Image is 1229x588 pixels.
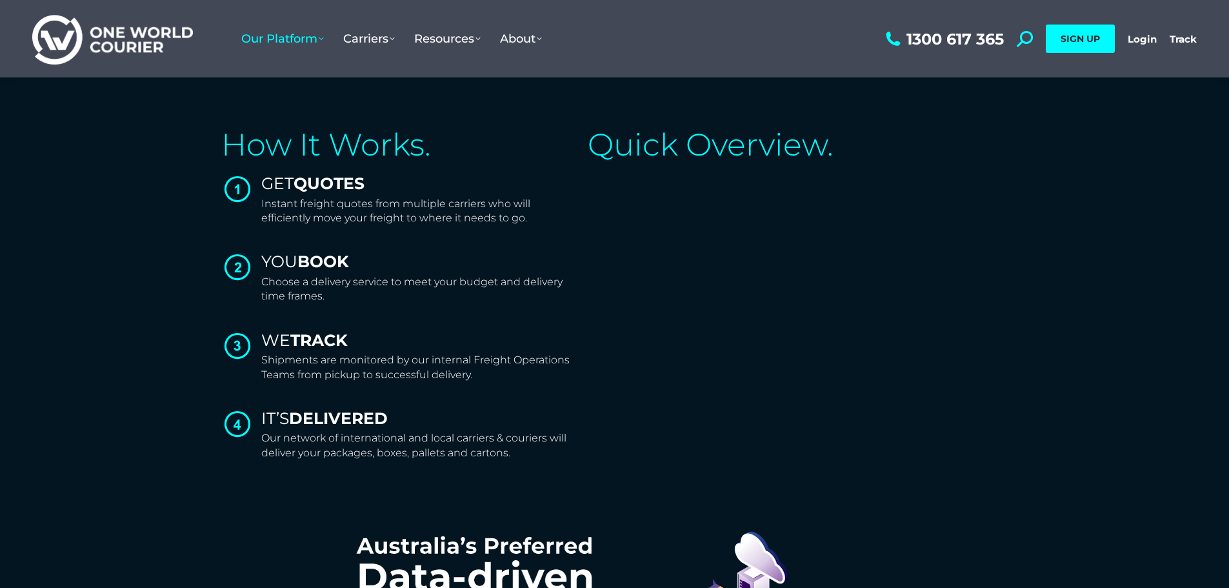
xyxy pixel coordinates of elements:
a: Our Platform [232,19,334,59]
a: Resources [405,19,490,59]
span: WE [261,330,348,350]
span: GET [261,174,365,193]
h2: Quick Overview. [588,129,1008,160]
p: Shipments are monitored by our internal Freight Operations Teams from pickup to successful delivery. [261,353,575,382]
span: Our Platform [241,32,324,46]
a: Track [1170,33,1197,45]
span: SIGN UP [1061,33,1100,45]
p: Instant freight quotes from multiple carriers who will efficiently move your freight to where it ... [261,197,575,226]
span: Carriers [343,32,395,46]
a: 1300 617 365 [883,31,1004,47]
span: Resources [414,32,481,46]
span: IT’S [261,409,388,428]
span: About [500,32,542,46]
strong: QUOTES [294,174,365,193]
p: Our network of international and local carriers & couriers will deliver your packages, boxes, pal... [261,431,575,460]
strong: BOOK [297,252,349,271]
a: About [490,19,552,59]
h2: How It Works. [221,129,575,160]
span: YOU [261,252,349,271]
a: Login [1128,33,1157,45]
strong: TRACK [290,330,348,350]
a: SIGN UP [1046,25,1115,53]
strong: DELIVERED [289,409,388,428]
a: Carriers [334,19,405,59]
img: One World Courier [32,13,193,65]
p: Choose a delivery service to meet your budget and delivery time frames. [261,275,575,304]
